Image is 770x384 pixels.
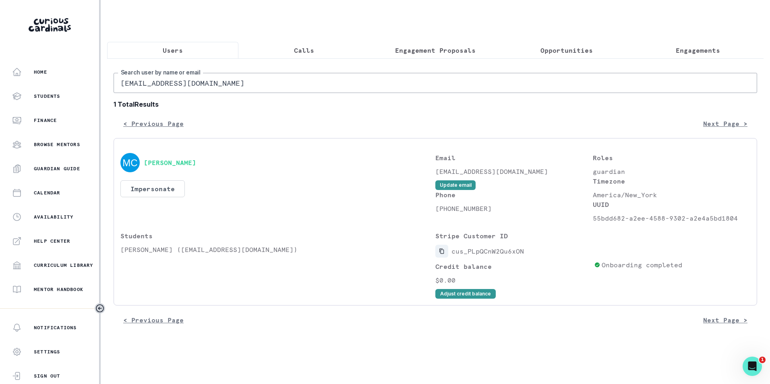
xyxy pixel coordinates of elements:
p: cus_PLpQCnW2Qu6xON [451,246,524,256]
p: Browse Mentors [34,141,80,148]
b: 1 Total Results [114,99,757,109]
p: UUID [593,200,750,209]
p: Stripe Customer ID [435,231,591,241]
p: $0.00 [435,275,591,285]
p: Roles [593,153,750,163]
p: Calls [294,45,314,55]
button: Impersonate [120,180,185,197]
button: Update email [435,180,476,190]
p: Phone [435,190,593,200]
p: Engagement Proposals [395,45,476,55]
button: < Previous Page [114,116,193,132]
p: Students [120,231,435,241]
p: Guardian Guide [34,165,80,172]
p: Finance [34,117,57,124]
p: Availability [34,214,73,220]
span: 1 [759,357,766,363]
img: Curious Cardinals Logo [29,18,71,32]
p: Email [435,153,593,163]
img: svg [120,153,140,172]
p: [PERSON_NAME] ([EMAIL_ADDRESS][DOMAIN_NAME]) [120,245,435,254]
p: Help Center [34,238,70,244]
p: America/New_York [593,190,750,200]
p: [PHONE_NUMBER] [435,204,593,213]
button: Next Page > [693,116,757,132]
p: Mentor Handbook [34,286,83,293]
button: Adjust credit balance [435,289,496,299]
p: Curriculum Library [34,262,93,268]
p: Opportunities [540,45,593,55]
button: Copied to clipboard [435,245,448,258]
button: < Previous Page [114,312,193,328]
p: Home [34,69,47,75]
p: 55bdd682-a2ee-4588-9302-a2e4a5bd1804 [593,213,750,223]
p: [EMAIL_ADDRESS][DOMAIN_NAME] [435,167,593,176]
p: Settings [34,349,60,355]
p: Engagements [676,45,720,55]
p: Calendar [34,190,60,196]
button: Toggle sidebar [95,303,105,314]
p: Onboarding completed [602,260,682,270]
p: Users [163,45,183,55]
p: guardian [593,167,750,176]
button: [PERSON_NAME] [144,159,196,167]
p: Students [34,93,60,99]
p: Timezone [593,176,750,186]
p: Credit balance [435,262,591,271]
button: Next Page > [693,312,757,328]
iframe: Intercom live chat [743,357,762,376]
p: Sign Out [34,373,60,379]
p: Notifications [34,324,77,331]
